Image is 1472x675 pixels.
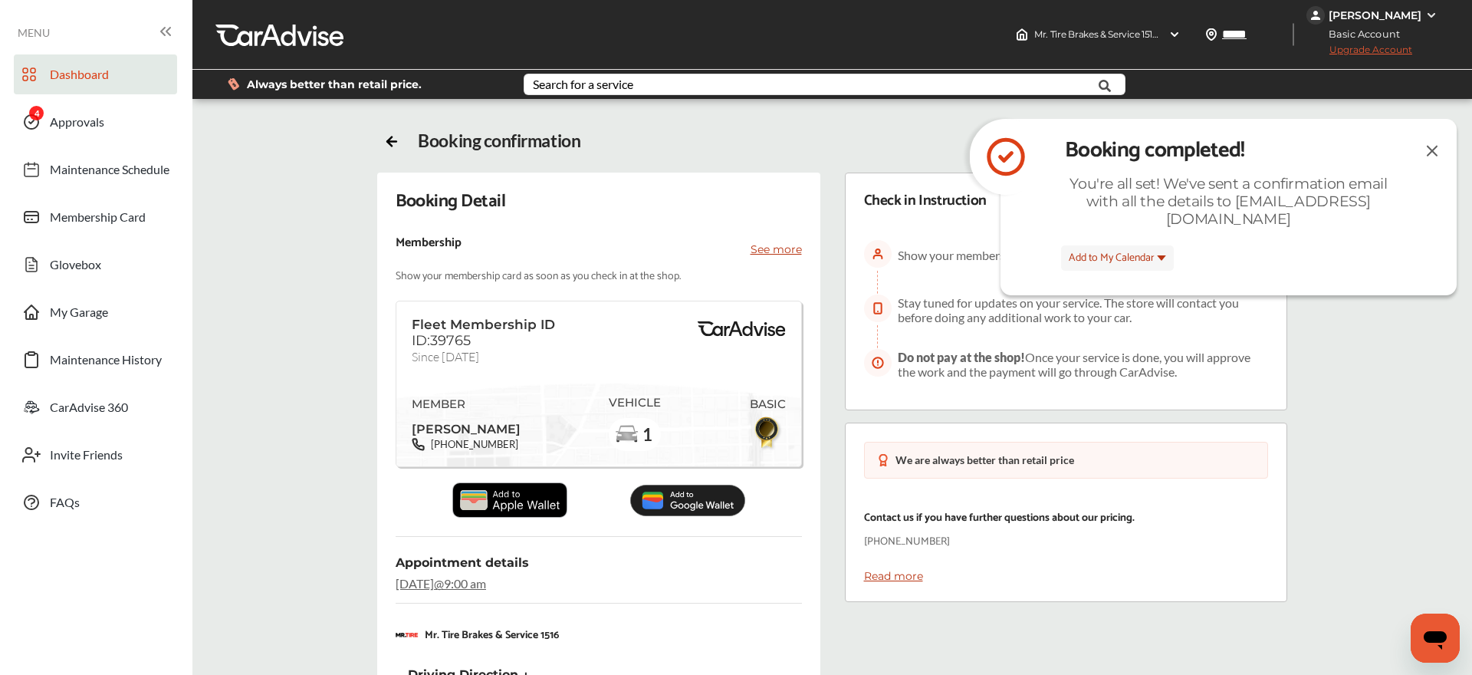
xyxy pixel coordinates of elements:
[630,485,745,516] img: Add_to_Google_Wallet.5c177d4c.svg
[750,397,786,411] span: BASIC
[895,455,1074,466] div: We are always better than retail price
[14,435,177,475] a: Invite Friends
[533,78,633,91] div: Search for a service
[751,415,785,451] img: BasicBadge.31956f0b.svg
[1425,9,1437,21] img: WGsFRI8htEPBVLJbROoPRyZpYNWhNONpIPPETTm6eUC0GeLEiAAAAAElFTkSuQmCC
[412,349,479,362] span: Since [DATE]
[14,292,177,332] a: My Garage
[14,482,177,522] a: FAQs
[695,321,787,337] img: BasicPremiumLogo.8d547ee0.svg
[864,192,987,209] div: Check in Instruction
[50,495,80,515] span: FAQs
[452,482,567,518] img: Add_to_Apple_Wallet.1c29cb02.svg
[425,438,518,451] span: [PHONE_NUMBER]
[444,576,486,591] span: 9:00 am
[1308,26,1411,42] span: Basic Account
[396,576,434,591] span: [DATE]
[50,305,108,324] span: My Garage
[50,209,146,229] span: Membership Card
[50,257,101,277] span: Glovebox
[1016,28,1028,41] img: header-home-logo.8d720a4f.svg
[50,352,162,372] span: Maintenance History
[14,245,177,285] a: Glovebox
[1423,141,1441,160] img: close-icon.a004319c.svg
[1034,28,1394,40] span: Mr. Tire Brakes & Service 1516 , [STREET_ADDRESS] [GEOGRAPHIC_DATA] , OH 45701
[14,54,177,94] a: Dashboard
[1061,245,1174,271] button: Add to My Calendar
[14,197,177,237] a: Membership Card
[412,317,555,332] span: Fleet Membership ID
[1411,614,1460,663] iframe: Button to launch messaging window
[898,350,1250,379] span: Once your service is done, you will approve the work and the payment will go through CarAdvise.
[50,162,169,182] span: Maintenance Schedule
[14,102,177,142] a: Approvals
[642,425,652,444] span: 1
[1065,133,1393,168] div: Booking completed!
[50,67,109,87] span: Dashboard
[1329,8,1421,22] div: [PERSON_NAME]
[1293,23,1294,46] img: header-divider.bc55588e.svg
[1069,249,1155,267] span: Add to My Calendar
[396,268,681,285] p: Show your membership card as soon as you check in at the shop.
[877,454,889,466] img: medal-badge-icon.048288b6.svg
[864,533,950,551] p: [PHONE_NUMBER]
[412,397,521,411] span: MEMBER
[418,130,580,151] div: Booking confirmation
[434,576,444,591] span: @
[970,119,1042,195] img: icon-check-circle.92f6e2ec.svg
[14,340,177,380] a: Maintenance History
[14,387,177,427] a: CarAdvise 360
[1056,175,1401,228] div: You're all set! We've sent a confirmation email with all the details to [EMAIL_ADDRESS][DOMAIN_NAME]
[18,27,50,39] span: MENU
[50,400,128,420] span: CarAdvise 360
[1168,28,1181,41] img: header-down-arrow.9dd2ce7d.svg
[14,150,177,189] a: Maintenance Schedule
[751,242,802,257] p: See more
[425,627,559,644] p: Mr. Tire Brakes & Service 1516
[412,438,425,451] img: phone-black.37208b07.svg
[864,569,923,583] a: Read more
[247,79,422,90] span: Always better than retail price.
[412,417,521,438] span: [PERSON_NAME]
[412,332,471,349] span: ID:39765
[228,77,239,91] img: dollor_label_vector.a70140d1.svg
[50,114,104,134] span: Approvals
[50,447,123,467] span: Invite Friends
[396,555,529,570] span: Appointment details
[396,191,506,212] div: Booking Detail
[1306,6,1325,25] img: jVpblrzwTbfkPYzPPzSLxeg0AAAAASUVORK5CYII=
[898,295,1239,324] span: Stay tuned for updates on your service. The store will contact you before doing any additional wo...
[1205,28,1217,41] img: location_vector.a44bc228.svg
[1306,44,1412,63] span: Upgrade Account
[396,633,419,639] img: logo-mrtire.png
[898,350,1025,364] span: Do not pay at the shop!
[864,509,1135,527] p: Contact us if you have further questions about our pricing.
[609,396,661,410] span: VEHICLE
[898,248,1224,262] span: Show your membership card at the store as soon as you arrive.
[615,423,639,447] img: car-basic.192fe7b4.svg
